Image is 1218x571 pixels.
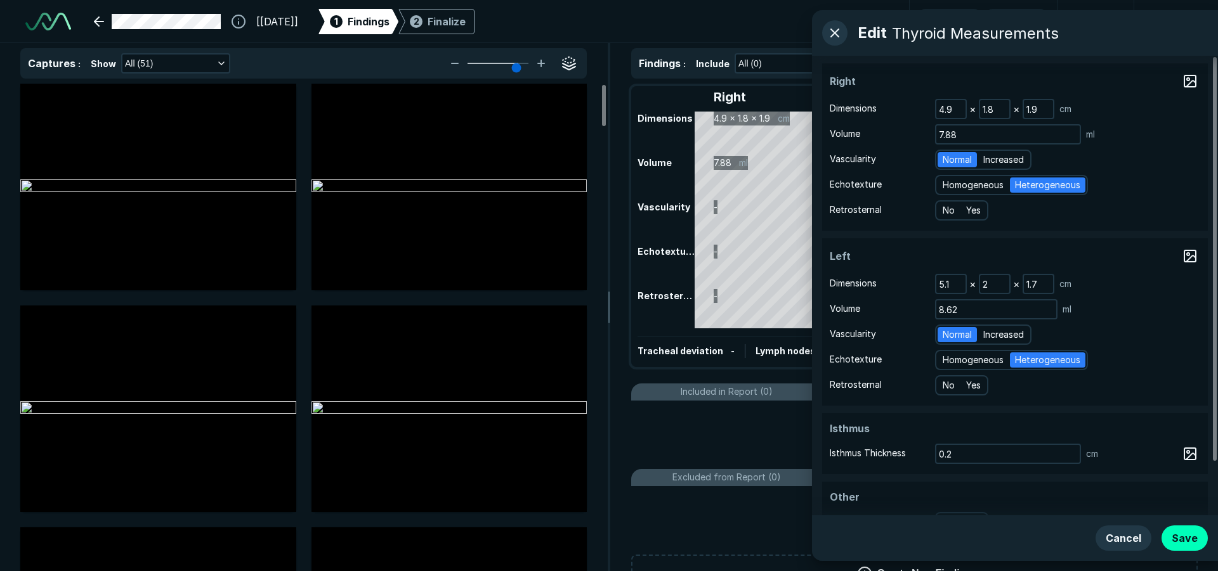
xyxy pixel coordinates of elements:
div: Finalize [428,14,466,29]
span: Left [830,248,925,264]
span: Yes [966,203,981,217]
div: 1Findings [318,9,398,34]
li: Excluded from Report (0)No findings excluded from report [631,469,1198,547]
button: Redo [987,9,1045,34]
div: × [967,100,979,118]
span: Heterogeneous [1015,178,1080,192]
a: See-Mode Logo [20,8,76,35]
span: Vascularity [830,152,876,166]
span: Excluded from Report (0) [672,470,781,484]
span: Isthmus [830,421,925,436]
span: Dimensions [830,276,877,290]
span: Echotexture [830,177,882,191]
span: All (0) [738,56,762,70]
span: Volume [830,302,860,316]
span: Homogeneous [943,178,1004,192]
span: Volume [830,127,860,141]
span: Edit [858,22,887,44]
button: Save [1162,525,1208,551]
span: - [731,345,735,356]
span: Findings [348,14,390,29]
span: Other [830,489,925,504]
span: Show [91,57,116,70]
span: : [683,58,686,69]
div: × [1011,100,1023,118]
span: [[DATE]] [256,14,298,29]
span: No [943,378,955,392]
span: No [943,203,955,217]
span: Yes [966,378,981,392]
span: Echotexture [830,352,882,366]
span: Captures [28,57,75,70]
span: : [78,58,81,69]
span: Normal [943,153,972,167]
img: See-Mode Logo [25,13,71,30]
button: Cancel [1096,525,1151,551]
span: Homogeneous [943,353,1004,367]
div: × [967,275,979,293]
div: Thyroid Measurements [892,24,1059,42]
div: × [1011,275,1023,293]
span: ml [1063,302,1071,316]
span: Retrosternal [830,378,882,392]
span: Isthmus Thickness [830,446,906,460]
span: Increased [983,328,1024,342]
span: All (51) [125,56,153,70]
button: avatar-name [1144,9,1198,34]
span: Heterogeneous [1015,353,1080,367]
span: Findings [639,57,681,70]
span: cm [1086,447,1098,461]
span: Normal [943,328,972,342]
span: Lymph nodes [756,345,816,356]
div: 2Finalize [398,9,475,34]
span: Right [830,74,925,89]
span: cm [1059,277,1071,291]
span: Retrosternal [830,203,882,217]
span: Vascularity [830,327,876,341]
span: 2 [414,15,419,28]
span: Increased [983,153,1024,167]
span: cm [1059,102,1071,116]
span: Tracheal deviation [638,345,723,356]
span: Include [696,57,730,70]
span: ml [1086,127,1095,141]
span: Tracheal deviation [830,515,908,529]
span: Included in Report (0) [681,385,773,399]
span: 1 [334,15,338,28]
span: Dimensions [830,101,877,115]
button: Undo [920,9,979,34]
